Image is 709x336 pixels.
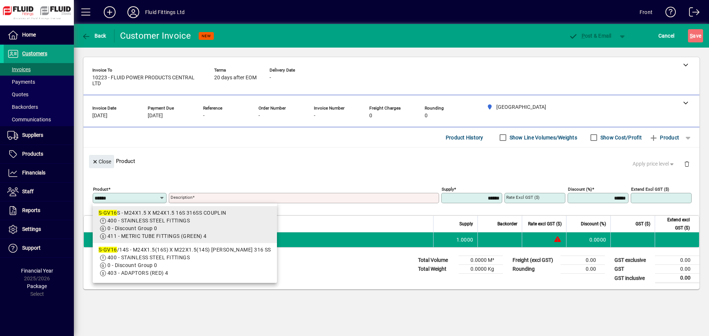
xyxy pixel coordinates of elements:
[74,29,114,42] app-page-header-button: Back
[89,155,114,168] button: Close
[93,243,277,280] mat-option: S-GV16/14S - M24X1.5(16S) X M22X1.5(14S) JOINER 316 SS
[107,225,157,231] span: 0 - Discount Group 0
[569,33,612,39] span: ost & Email
[633,160,675,168] span: Apply price level
[459,265,503,274] td: 0.0000 Kg
[22,207,40,213] span: Reports
[566,232,610,247] td: 0.0000
[107,233,207,239] span: 411 - METRIC TUBE FITTINGS (GREEN) 4
[658,30,675,42] span: Cancel
[443,131,486,144] button: Product History
[657,29,677,42] button: Cancel
[99,246,271,254] div: /14S - M24X1.5(16S) X M22X1.5(14S) [PERSON_NAME] 316 SS
[611,274,655,283] td: GST inclusive
[22,226,41,232] span: Settings
[148,113,163,119] span: [DATE]
[121,6,145,19] button: Profile
[414,256,459,265] td: Total Volume
[561,265,605,274] td: 0.00
[414,265,459,274] td: Total Weight
[678,155,696,173] button: Delete
[99,247,117,253] em: S-GV16
[660,1,676,25] a: Knowledge Base
[630,157,678,171] button: Apply price level
[4,201,74,220] a: Reports
[690,30,701,42] span: ave
[22,132,43,138] span: Suppliers
[93,206,277,243] mat-option: S-GV16S - M24X1.5 X M24X1.5 16S 316SS COUPLIN
[655,265,699,274] td: 0.00
[369,113,372,119] span: 0
[203,113,205,119] span: -
[655,256,699,265] td: 0.00
[599,134,642,141] label: Show Cost/Profit
[446,132,483,143] span: Product History
[631,187,669,192] mat-label: Extend excl GST ($)
[4,164,74,182] a: Financials
[120,30,191,42] div: Customer Invoice
[92,113,107,119] span: [DATE]
[202,34,211,38] span: NEW
[92,75,203,87] span: 10223 - FLUID POWER PRODUCTS CENTRAL LTD
[4,63,74,76] a: Invoices
[7,104,38,110] span: Backorders
[497,220,517,228] span: Backorder
[87,158,116,164] app-page-header-button: Close
[107,262,157,268] span: 0 - Discount Group 0
[4,126,74,145] a: Suppliers
[27,283,47,289] span: Package
[22,32,36,38] span: Home
[99,210,117,216] em: S-GV16
[93,187,108,192] mat-label: Product
[456,236,473,243] span: 1.0000
[636,220,650,228] span: GST ($)
[611,256,655,265] td: GST exclusive
[4,239,74,257] a: Support
[509,256,561,265] td: Freight (excl GST)
[107,254,190,260] span: 400 - STAINLESS STEEL FITTINGS
[568,187,592,192] mat-label: Discount (%)
[425,113,428,119] span: 0
[83,148,699,174] div: Product
[655,274,699,283] td: 0.00
[442,187,454,192] mat-label: Supply
[7,66,31,72] span: Invoices
[4,88,74,101] a: Quotes
[459,256,503,265] td: 0.0000 M³
[258,113,260,119] span: -
[678,160,696,167] app-page-header-button: Delete
[506,195,540,200] mat-label: Rate excl GST ($)
[528,220,562,228] span: Rate excl GST ($)
[684,1,700,25] a: Logout
[4,220,74,239] a: Settings
[7,91,28,97] span: Quotes
[459,220,473,228] span: Supply
[4,101,74,113] a: Backorders
[145,6,185,18] div: Fluid Fittings Ltd
[22,151,43,157] span: Products
[214,75,257,81] span: 20 days after EOM
[22,51,47,56] span: Customers
[508,134,577,141] label: Show Line Volumes/Weights
[7,117,51,122] span: Communications
[82,33,106,39] span: Back
[92,156,111,168] span: Close
[690,33,693,39] span: S
[611,265,655,274] td: GST
[270,75,271,81] span: -
[4,26,74,44] a: Home
[22,188,34,194] span: Staff
[660,216,690,232] span: Extend excl GST ($)
[688,29,703,42] button: Save
[4,76,74,88] a: Payments
[107,270,168,276] span: 403 - ADAPTORS (RED) 4
[565,29,615,42] button: Post & Email
[107,218,190,224] span: 400 - STAINLESS STEEL FITTINGS
[4,145,74,163] a: Products
[561,256,605,265] td: 0.00
[4,183,74,201] a: Staff
[4,113,74,126] a: Communications
[7,79,35,85] span: Payments
[581,220,606,228] span: Discount (%)
[314,113,315,119] span: -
